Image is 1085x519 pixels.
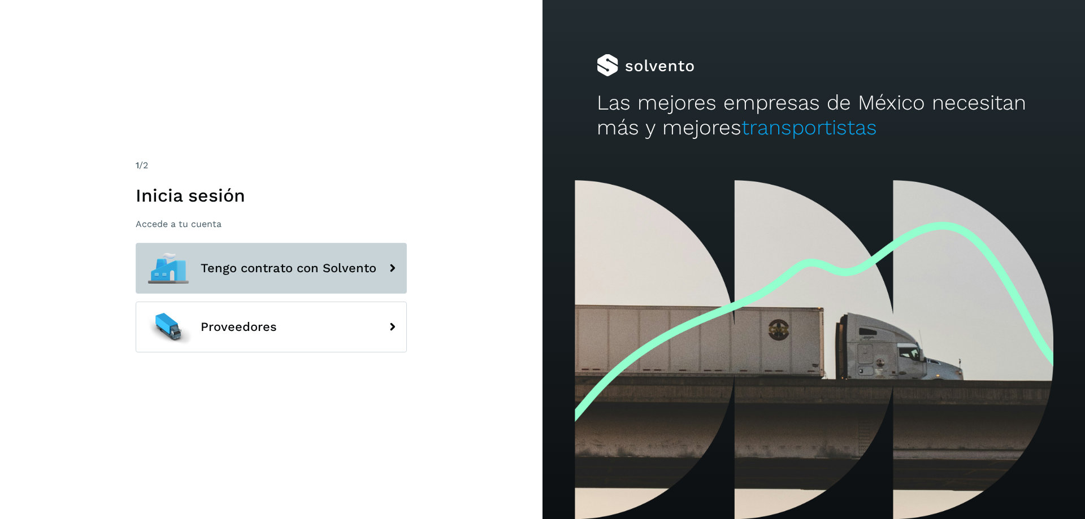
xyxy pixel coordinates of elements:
div: /2 [136,159,407,172]
span: transportistas [741,115,877,139]
h2: Las mejores empresas de México necesitan más y mejores [597,90,1031,141]
span: 1 [136,160,139,171]
h1: Inicia sesión [136,185,407,206]
span: Tengo contrato con Solvento [201,261,376,275]
p: Accede a tu cuenta [136,219,407,229]
button: Proveedores [136,302,407,352]
button: Tengo contrato con Solvento [136,243,407,294]
span: Proveedores [201,320,277,334]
